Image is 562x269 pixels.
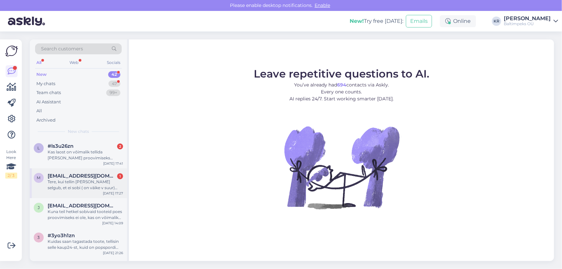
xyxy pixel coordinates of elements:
[38,145,40,150] span: l
[37,175,41,180] span: m
[504,21,551,27] div: Baltimpeks OÜ
[117,173,123,179] div: 1
[48,173,116,179] span: mannaxhot@gmail.com
[440,15,476,27] div: Online
[254,81,429,102] p: You’ve already had contacts via Askly. Every one counts. AI replies 24/7. Start working smarter [...
[41,45,83,52] span: Search customers
[68,129,89,134] span: New chats
[36,108,42,114] div: All
[282,108,401,227] img: No Chat active
[254,67,429,80] span: Leave repetitive questions to AI.
[48,149,123,161] div: Kas laost on võimalik tellida [PERSON_NAME] proovimiseks jopet?
[103,250,123,255] div: [DATE] 21:26
[36,81,55,87] div: My chats
[504,16,558,27] a: [PERSON_NAME]Baltimpeks OÜ
[102,221,123,226] div: [DATE] 14:09
[5,45,18,57] img: Askly Logo
[48,233,75,239] span: #3yo3h1zn
[108,81,120,87] div: 47
[38,235,40,240] span: 3
[350,17,403,25] div: Try free [DATE]:
[48,143,73,149] span: #ls3u26zn
[48,239,123,250] div: Kuidas saan tagastada toote, tellisin selle kaup24-st, kuid on popspordi toode ning kuidas saan r...
[406,15,432,27] button: Emails
[492,17,501,26] div: KR
[36,117,56,124] div: Archived
[36,71,47,78] div: New
[504,16,551,21] div: [PERSON_NAME]
[103,191,123,196] div: [DATE] 17:27
[5,149,17,179] div: Look Here
[38,205,40,210] span: j
[103,161,123,166] div: [DATE] 17:41
[108,71,120,78] div: 42
[5,173,17,179] div: 2 / 3
[48,203,116,209] span: johannamartin.j@gmail.com
[337,82,346,88] b: 694
[350,18,364,24] b: New!
[35,58,43,67] div: All
[68,58,80,67] div: Web
[117,143,123,149] div: 2
[106,89,120,96] div: 99+
[36,89,61,96] div: Team chats
[48,179,123,191] div: Tere, kui tellin [PERSON_NAME] selgub, et ei sobi ( on väike v suur) kuidas toimib tagastus [PERS...
[313,2,332,8] span: Enable
[36,99,61,105] div: AI Assistant
[48,209,123,221] div: Kuna teil hetkel sobivaid tooteid poes proovimiseks ei ole, kas on võimalik tellida koju erinevad...
[106,58,122,67] div: Socials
